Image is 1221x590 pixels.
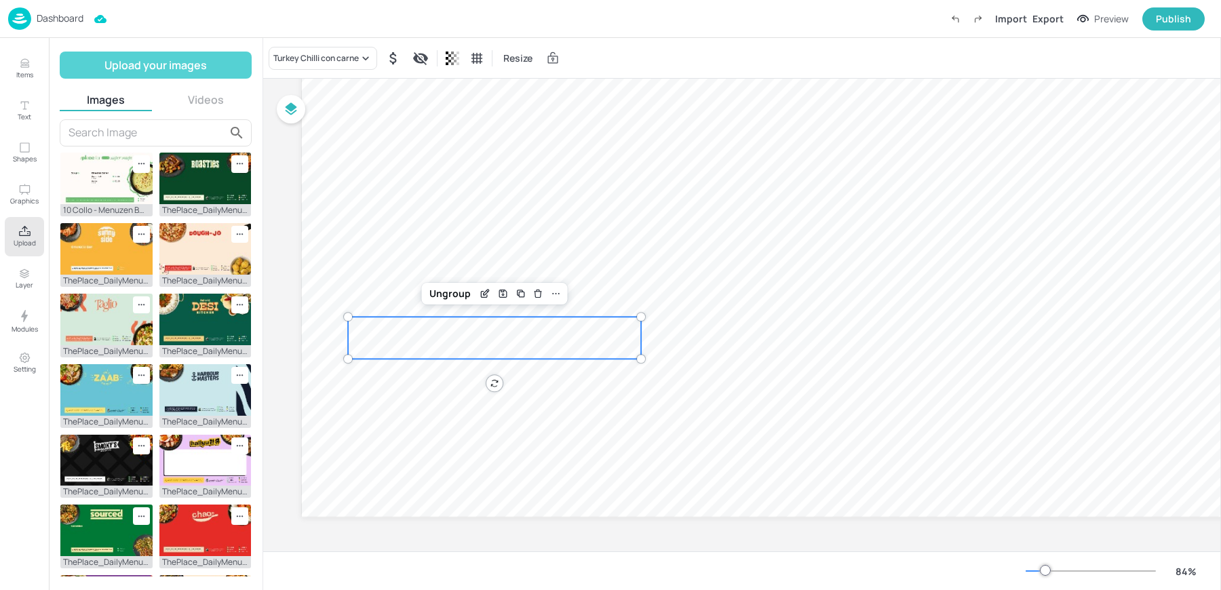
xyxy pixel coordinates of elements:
[12,324,38,334] p: Modules
[69,122,225,144] input: Search Image
[529,285,547,302] div: Delete
[60,505,153,556] img: 2025-08-29-1756480311226gfglaxonphe.jpg
[10,196,39,205] p: Graphics
[1069,9,1137,29] button: Preview
[159,435,252,486] img: 2025-08-29-17564803041861chbaxnf0sd.jpg
[967,7,990,31] label: Redo (Ctrl + Y)
[159,505,252,556] img: 2025-08-29-17564802995765c4hfh64shb.jpg
[5,91,44,130] button: Text
[476,285,494,302] div: Edit Item
[14,364,36,374] p: Setting
[383,47,404,69] div: Hide symbol
[5,259,44,298] button: Layer
[60,204,153,216] div: 10 Collo - Menuzen BGS6.jpg
[511,285,529,302] div: Duplicate
[1094,12,1129,26] div: Preview
[5,343,44,382] button: Setting
[160,92,252,107] button: Videos
[159,345,252,357] div: ThePlace_DailyMenus_CompleteDishes_DesiKitchen_1920x1080.jpg
[501,51,535,65] span: Resize
[14,238,36,248] p: Upload
[133,155,150,173] div: Remove image
[18,112,31,121] p: Text
[13,154,37,163] p: Shapes
[60,435,153,486] img: 2025-08-29-1756480311137oho58d2swrk.jpg
[5,301,44,340] button: Modules
[60,345,153,357] div: ThePlace_DailyMenus_CompleteDishes_Taglio_1920x1080.jpg
[159,153,252,204] img: 2025-08-29-1756480307864eivn696aerp.jpg
[5,175,44,214] button: Graphics
[60,275,153,287] div: ThePlace_DailyMenus_CompleteDishes_SunnySide_1920x1080.jpg
[273,52,359,64] div: Turkey Chilli con carne
[133,437,150,455] div: Remove image
[348,320,533,339] span: Turkey Chilli con carne
[16,70,33,79] p: Items
[159,556,252,568] div: ThePlace_DailyMenus_CompleteDishes_Chao_1920x1080.jpg
[5,133,44,172] button: Shapes
[410,47,431,69] div: Display condition
[995,12,1027,26] div: Import
[159,486,252,498] div: ThePlace_DailyMenus_CompleteDishes_Hallyu_1920x1080.jpg
[159,275,252,287] div: ThePlace_DailyMenus_CompleteDishes_DoughJo_1920x1080.jpg
[60,153,153,204] img: 2025-08-29-17564812821087dqv8ziookk.jpg
[60,52,252,79] button: Upload your images
[60,294,153,345] img: 2025-08-29-17564803157177p8mqv13tp4.jpg
[231,437,248,455] div: Remove image
[231,226,248,243] div: Remove image
[494,285,511,302] div: Save Layout
[348,345,382,357] span: 773Kcal
[357,439,425,459] span: 483 kcal
[16,280,33,290] p: Layer
[133,226,150,243] div: Remove image
[1142,7,1205,31] button: Publish
[597,320,641,340] span: £3.15
[159,364,252,416] img: 2025-08-29-17564803042570egfxncs9esl.jpg
[37,14,83,23] p: Dashboard
[424,285,476,302] div: Ungroup
[231,367,248,385] div: Remove image
[60,416,153,428] div: ThePlace_DailyMenus_CompleteDishes_Zaab_1920x1080.jpg
[8,7,31,30] img: logo-86c26b7e.jpg
[1032,12,1064,26] div: Export
[231,507,248,525] div: Remove image
[133,367,150,385] div: Remove image
[159,223,252,275] img: 2025-08-29-1756480303475kbbz5ip6yzs.jpg
[159,294,252,345] img: 2025-08-29-17564803033224kccuqsn5bp.jpg
[231,155,248,173] div: Remove image
[159,204,252,216] div: ThePlace_DailyMenus_CompleteDishes_Roasties_1920x1080.jpg
[60,364,153,416] img: 2025-08-29-1756480315743yqbncdsn3vt.jpg
[5,217,44,256] button: Upload
[225,121,248,144] button: search
[944,7,967,31] label: Undo (Ctrl + Z)
[1169,564,1202,578] div: 84 %
[60,556,153,568] div: ThePlace_DailyMenus_CompleteDishes_Sourced_1920x1080.jpg
[231,296,248,314] div: Remove image
[159,416,252,428] div: ThePlace_DailyMenus_CompleteDishes_HarbourMasters_1920x1080.jpg
[60,486,153,498] div: ThePlace_DailyMenus_CompleteDishes_Smokys_1920x1080.jpg
[60,92,152,107] button: Images
[133,296,150,314] div: Remove image
[60,223,153,275] img: 2025-08-29-17564803155450agjrcuz7lbs.jpg
[5,49,44,88] button: Items
[1156,12,1191,26] div: Publish
[133,507,150,525] div: Remove image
